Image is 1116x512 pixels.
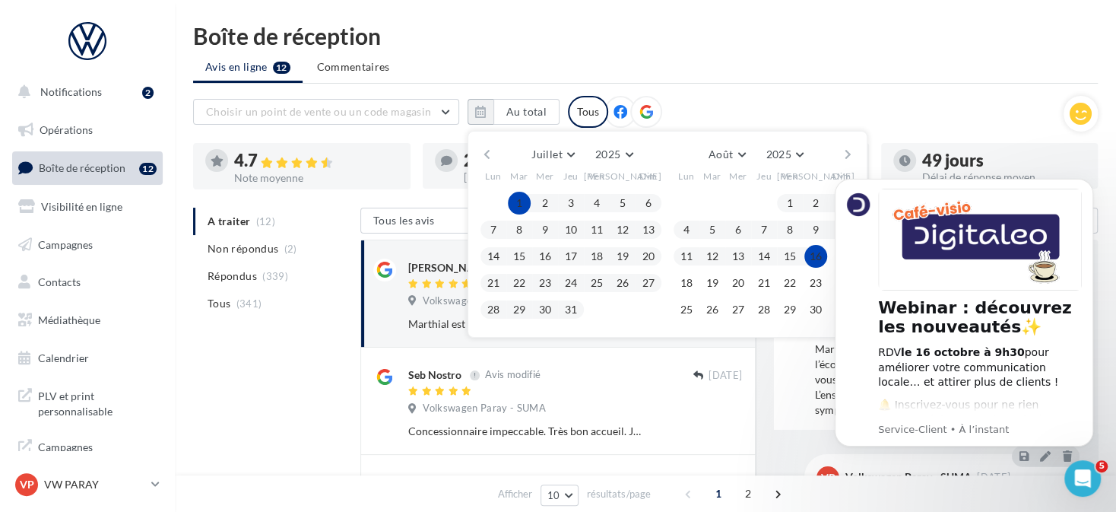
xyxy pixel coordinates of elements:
span: Visibilité en ligne [41,200,122,213]
span: Mer [536,170,554,183]
button: 6 [727,218,750,241]
a: Visibilité en ligne [9,191,166,223]
button: 27 [637,272,660,294]
span: Lun [485,170,502,183]
button: 4 [675,218,698,241]
div: [PERSON_NAME] non répondus [464,172,628,183]
button: 12 [701,245,724,268]
span: Choisir un point de vente ou un code magasin [206,105,431,118]
button: 25 [585,272,608,294]
div: [PERSON_NAME] [408,260,493,275]
div: [PERSON_NAME] [408,475,493,490]
a: Campagnes [9,229,166,261]
span: Mar [703,170,721,183]
button: 16 [534,245,556,268]
div: 12 [139,163,157,175]
span: VP [20,477,34,492]
span: PLV et print personnalisable [38,386,157,418]
span: Opérations [40,123,93,136]
button: 7 [753,218,775,241]
button: 2025 [759,144,809,165]
span: Campagnes DataOnDemand [38,437,157,469]
span: 10 [547,489,560,501]
div: Boîte de réception [193,24,1098,47]
span: (2) [284,243,297,255]
button: 13 [637,218,660,241]
button: 1 [778,192,801,215]
button: 16 [804,245,827,268]
span: Calendrier [38,351,89,364]
button: 1 [508,192,531,215]
a: Opérations [9,114,166,146]
span: Mar [510,170,528,183]
span: Août [709,148,733,161]
button: 19 [611,245,634,268]
button: 8 [508,218,531,241]
span: Juillet [531,148,562,161]
span: Afficher [498,487,532,501]
button: 29 [778,298,801,321]
button: 23 [534,272,556,294]
button: Août [702,144,751,165]
button: 7 [482,218,505,241]
button: 14 [753,245,775,268]
button: 28 [753,298,775,321]
a: Calendrier [9,342,166,374]
div: 2 [464,152,628,169]
button: 18 [675,272,698,294]
button: Notifications 2 [9,76,160,108]
a: Contacts [9,266,166,298]
div: 49 jours [922,152,1086,169]
button: 31 [560,298,582,321]
span: Commentaires [317,59,390,75]
div: Tous [568,96,608,128]
button: 10 [560,218,582,241]
button: 23 [804,272,827,294]
p: VW PARAY [44,477,145,492]
a: VP VW PARAY [12,470,163,499]
span: Contacts [38,275,81,288]
button: 20 [637,245,660,268]
button: 15 [508,245,531,268]
span: Boîte de réception [39,161,125,174]
button: 8 [778,218,801,241]
span: Jeu [756,170,772,183]
a: Boîte de réception12 [9,151,166,184]
button: 30 [804,298,827,321]
button: 12 [611,218,634,241]
button: 27 [727,298,750,321]
button: 2 [534,192,556,215]
iframe: Intercom notifications message [812,160,1116,504]
span: Notifications [40,85,102,98]
button: 6 [637,192,660,215]
button: 21 [753,272,775,294]
button: 28 [482,298,505,321]
button: 4 [585,192,608,215]
span: 2025 [766,148,791,161]
button: 26 [611,272,634,294]
button: Choisir un point de vente ou un code magasin [193,99,459,125]
button: 2025 [589,144,639,165]
div: Concessionnaire impeccable. Très bon accueil. Je recommande ! [408,424,643,439]
span: 5 [1095,460,1108,472]
button: 11 [675,245,698,268]
button: 21 [482,272,505,294]
div: Seb Nostro [408,367,461,383]
button: 3 [560,192,582,215]
iframe: Intercom live chat [1064,460,1101,497]
span: résultats/page [587,487,650,501]
span: [PERSON_NAME] [584,170,662,183]
span: [DATE] [709,369,742,383]
button: 14 [482,245,505,268]
div: 2 [142,87,154,99]
button: 17 [560,245,582,268]
span: Volkswagen Paray - SUMA [423,402,545,415]
span: 2 [736,482,760,506]
button: 15 [778,245,801,268]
